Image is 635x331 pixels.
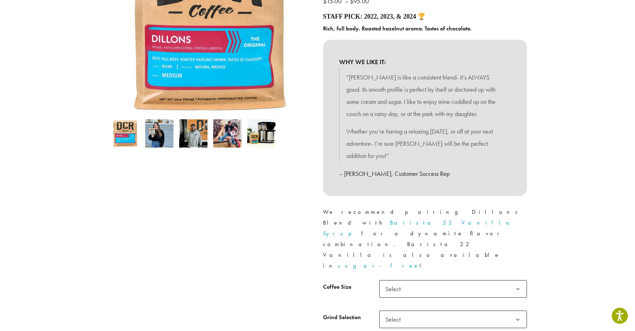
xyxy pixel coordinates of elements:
a: Barista 22 Vanilla Syrup [323,219,515,237]
label: Coffee Size [323,282,379,292]
img: Dillons - Image 3 [179,119,207,148]
p: – [PERSON_NAME], Customer Success Rep [339,168,511,180]
p: Whether you’re having a relaxing [DATE], or off at your next adventure- I’m sure [PERSON_NAME] wi... [346,125,504,162]
p: “[PERSON_NAME] is like a consistent friend- it’s ALWAYS good. Its smooth profile is perfect by it... [346,71,504,120]
span: Select [382,312,408,326]
label: Grind Selection [323,312,379,323]
img: Dillons [111,119,140,148]
img: Dillons - Image 2 [145,119,174,148]
a: sugar-free [338,262,419,269]
span: Select [379,280,527,298]
span: Select [379,311,527,328]
p: We recommend pairing Dillons Blend with for a dynamite flavor combination. Barista 22 Vanilla is ... [323,207,527,271]
img: David Morris picks Dillons for 2021 [213,119,241,148]
h4: Staff Pick: 2022, 2023, & 2024 🏆 [323,13,527,21]
span: Select [382,282,408,296]
img: Dillons - Image 5 [247,119,275,148]
b: Rich, full body. Roasted hazelnut aroma. Tastes of chocolate. [323,25,472,32]
b: WHY WE LIKE IT: [339,56,511,68]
